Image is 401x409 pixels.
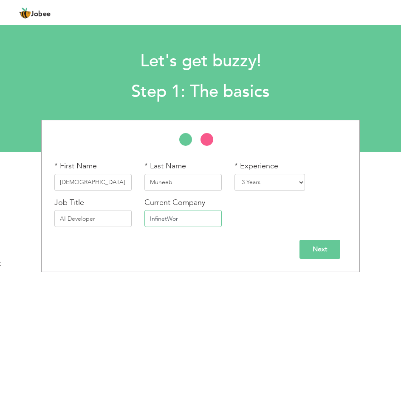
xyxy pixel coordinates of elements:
[31,11,51,18] span: Jobee
[19,7,31,19] img: jobee.io
[131,50,270,72] h1: Let's get buzzy!
[144,197,205,208] label: Current Company
[54,197,84,208] label: Job Title
[299,240,340,259] input: Next
[144,161,186,172] label: * Last Name
[234,161,278,172] label: * Experience
[54,161,97,172] label: * First Name
[131,81,270,103] h2: Step 1: The basics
